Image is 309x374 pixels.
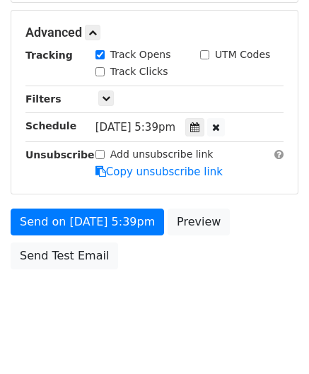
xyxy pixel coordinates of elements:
strong: Tracking [25,49,73,61]
label: Track Opens [110,47,171,62]
label: Add unsubscribe link [110,147,214,162]
a: Send on [DATE] 5:39pm [11,209,164,235]
a: Send Test Email [11,242,118,269]
a: Copy unsubscribe link [95,165,223,178]
strong: Unsubscribe [25,149,95,160]
a: Preview [168,209,230,235]
label: UTM Codes [215,47,270,62]
label: Track Clicks [110,64,168,79]
h5: Advanced [25,25,284,40]
strong: Filters [25,93,62,105]
strong: Schedule [25,120,76,132]
span: [DATE] 5:39pm [95,121,175,134]
iframe: Chat Widget [238,306,309,374]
